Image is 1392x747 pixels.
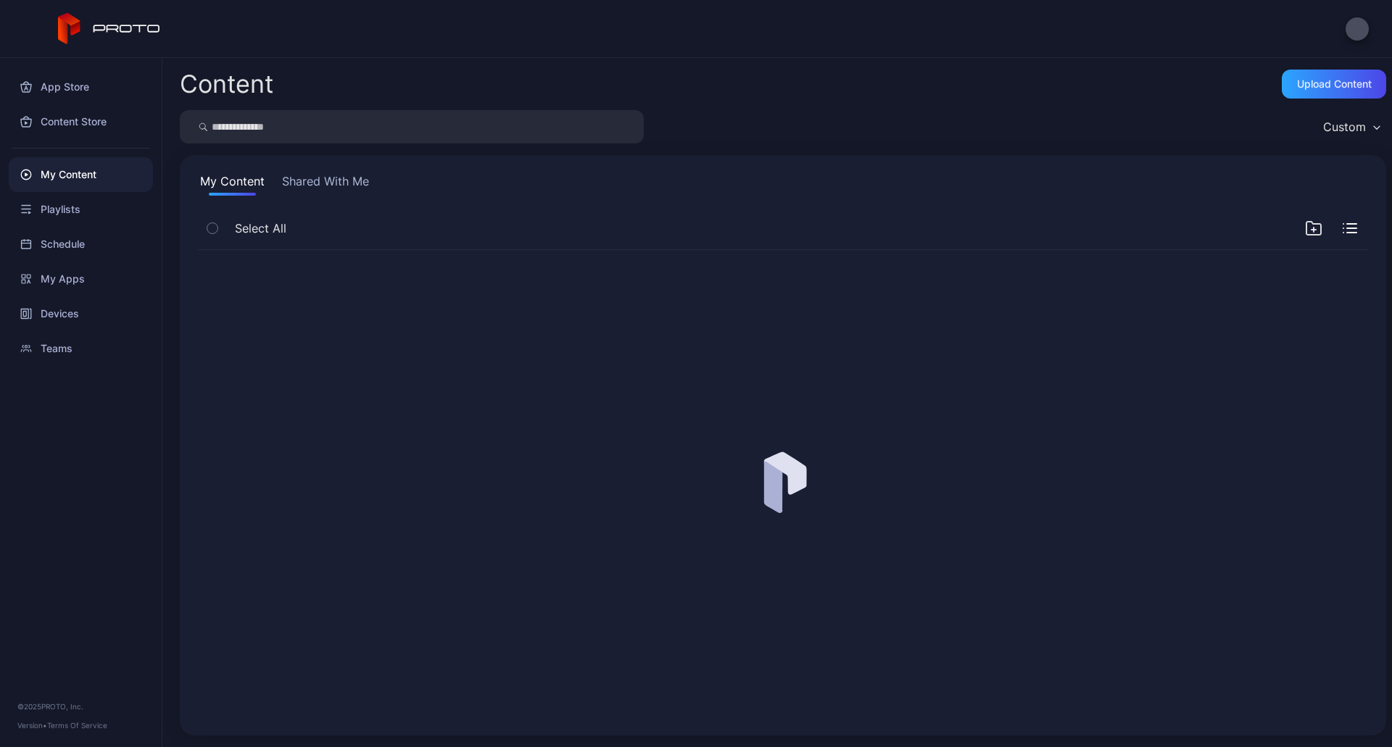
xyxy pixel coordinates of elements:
[9,331,153,366] a: Teams
[197,172,268,196] button: My Content
[9,227,153,262] a: Schedule
[17,701,144,712] div: © 2025 PROTO, Inc.
[9,262,153,296] a: My Apps
[1316,110,1386,143] button: Custom
[47,721,107,730] a: Terms Of Service
[9,104,153,139] a: Content Store
[9,192,153,227] a: Playlists
[1323,120,1366,134] div: Custom
[235,220,286,237] span: Select All
[9,296,153,331] a: Devices
[9,157,153,192] a: My Content
[17,721,47,730] span: Version •
[1282,70,1386,99] button: Upload Content
[279,172,372,196] button: Shared With Me
[180,72,273,96] div: Content
[1297,78,1372,90] div: Upload Content
[9,70,153,104] a: App Store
